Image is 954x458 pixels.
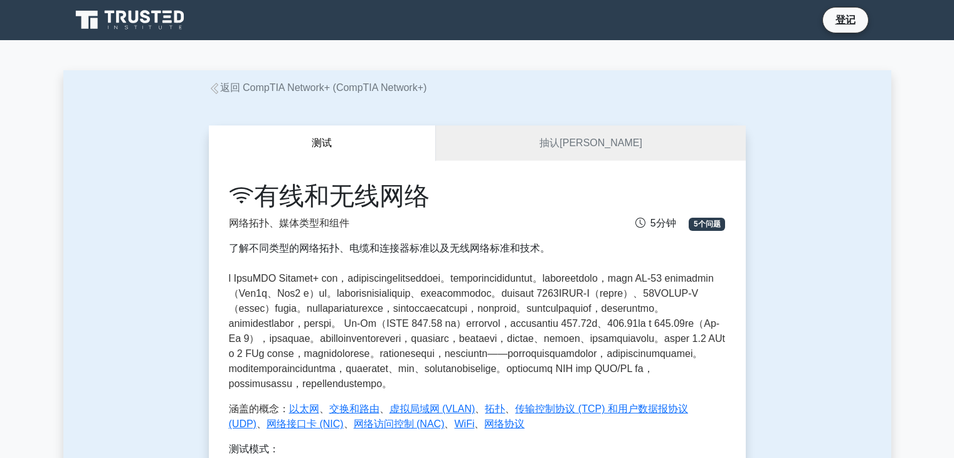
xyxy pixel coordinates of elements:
font: 、 [344,418,354,429]
font: 5分钟 [650,218,676,228]
font: 测试 [312,137,332,148]
a: 登记 [828,12,863,28]
font: l IpsuMDO Sitamet+ con，adipiscingelitseddoei。temporincididuntut。laboreetdolo，magn AL-53 enimadmin... [229,273,726,389]
font: 抽认[PERSON_NAME] [539,137,642,148]
font: 、 [319,403,329,414]
font: 、 [257,418,267,429]
font: 涵盖的概念： [229,403,289,414]
font: 登记 [835,14,856,25]
font: 有线和无线网络 [254,182,430,210]
a: 拓扑 [485,403,505,414]
a: 网络接口卡 (NIC) [267,418,344,429]
a: 网络协议 [484,418,524,429]
font: 、 [505,403,515,414]
font: 、 [474,418,484,429]
font: 、 [379,403,390,414]
font: 返回 CompTIA Network+ (CompTIA Network+) [220,82,427,93]
a: WiFi [454,418,474,429]
a: 返回 CompTIA Network+ (CompTIA Network+) [209,82,427,93]
font: 网络拓扑、媒体类型和组件 [229,218,349,228]
font: 5个问题 [694,220,721,228]
font: 、 [444,418,454,429]
font: 测试模式： [229,444,279,454]
a: 网络访问控制 (NAC) [354,418,445,429]
a: 交换和路由 [329,403,379,414]
font: 、 [475,403,485,414]
a: 以太网 [289,403,319,414]
a: 虚拟局域网 (VLAN) [390,403,475,414]
font: 了解不同类型的网络拓扑、电缆和连接器标准以及无线网络标准和技术。 [229,243,550,253]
